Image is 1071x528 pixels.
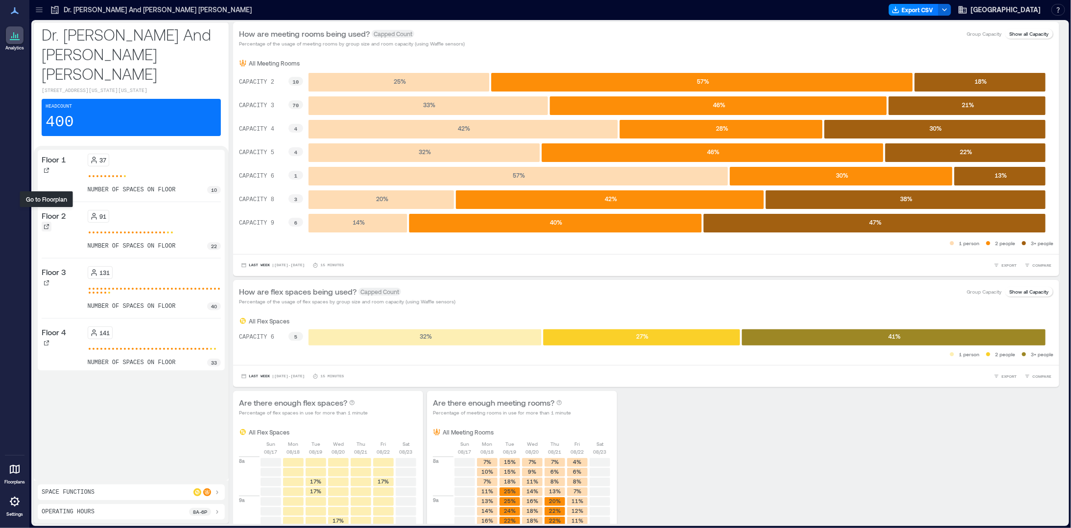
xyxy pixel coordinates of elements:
[551,478,559,484] text: 8%
[353,219,365,226] text: 14 %
[42,154,66,165] p: Floor 1
[1001,262,1017,268] span: EXPORT
[526,517,538,524] text: 18%
[713,101,725,108] text: 46 %
[481,507,493,514] text: 14%
[378,478,389,484] text: 17%
[266,440,275,448] p: Sun
[460,440,469,448] p: Sun
[513,172,525,179] text: 57 %
[930,125,942,132] text: 30 %
[482,440,493,448] p: Mon
[955,2,1044,18] button: [GEOGRAPHIC_DATA]
[433,457,439,465] p: 8a
[249,428,289,436] p: All Flex Spaces
[637,333,649,340] text: 27 %
[6,511,23,517] p: Settings
[528,468,537,475] text: 9%
[549,498,561,504] text: 20%
[211,359,217,367] p: 33
[697,78,709,85] text: 57 %
[1023,371,1053,381] button: COMPARE
[211,186,217,194] p: 10
[333,440,344,448] p: Wed
[549,517,561,524] text: 22%
[2,23,27,54] a: Analytics
[481,517,493,524] text: 16%
[400,448,413,456] p: 08/23
[889,333,901,340] text: 41 %
[381,440,386,448] p: Fri
[967,30,1001,38] p: Group Capacity
[310,478,322,484] text: 17%
[433,409,571,416] p: Percentage of meeting rooms in use for more than 1 minute
[889,4,939,16] button: Export CSV
[46,103,72,111] p: Headcount
[419,148,431,155] text: 32 %
[504,468,516,475] text: 15%
[571,507,583,514] text: 12%
[995,350,1015,358] p: 2 people
[573,468,582,475] text: 6%
[287,448,300,456] p: 08/18
[975,78,987,85] text: 18 %
[320,373,344,379] p: 15 minutes
[239,173,274,180] text: CAPACITY 6
[549,507,561,514] text: 22%
[1032,373,1051,379] span: COMPARE
[504,459,516,465] text: 15%
[239,126,274,133] text: CAPACITY 4
[100,269,110,276] p: 131
[42,488,95,496] p: Space Functions
[551,459,559,465] text: 7%
[1032,262,1051,268] span: COMPARE
[967,288,1001,296] p: Group Capacity
[433,397,554,409] p: Are there enough meeting rooms?
[526,488,538,494] text: 14%
[193,508,207,516] p: 8a - 6p
[995,239,1015,247] p: 2 people
[605,195,617,202] text: 42 %
[1031,350,1053,358] p: 3+ people
[239,102,274,109] text: CAPACITY 3
[481,498,493,504] text: 13%
[504,478,516,484] text: 18%
[504,498,516,504] text: 25%
[403,440,409,448] p: Sat
[571,517,583,524] text: 11%
[42,266,66,278] p: Floor 3
[707,148,719,155] text: 46 %
[1001,373,1017,379] span: EXPORT
[596,440,603,448] p: Sat
[526,448,539,456] p: 08/20
[504,488,516,494] text: 25%
[239,334,274,341] text: CAPACITY 6
[42,24,221,83] p: Dr. [PERSON_NAME] And [PERSON_NAME] [PERSON_NAME]
[394,78,406,85] text: 25 %
[504,517,516,524] text: 22%
[481,468,493,475] text: 10%
[992,371,1019,381] button: EXPORT
[548,448,562,456] p: 08/21
[526,498,538,504] text: 16%
[594,448,607,456] p: 08/23
[355,448,368,456] p: 08/21
[962,101,974,108] text: 21 %
[573,488,581,494] text: 7%
[527,440,538,448] p: Wed
[481,448,494,456] p: 08/18
[526,507,538,514] text: 18%
[483,459,491,465] text: 7%
[100,156,107,164] p: 37
[503,448,517,456] p: 08/19
[995,172,1007,179] text: 13 %
[64,5,252,15] p: Dr. [PERSON_NAME] And [PERSON_NAME] [PERSON_NAME]
[575,440,580,448] p: Fri
[239,28,370,40] p: How are meeting rooms being used?
[376,195,388,202] text: 20 %
[5,45,24,51] p: Analytics
[211,302,217,310] p: 40
[239,298,455,305] p: Percentage of the usage of flex spaces by group size and room capacity (using Waffle sensors)
[239,496,245,504] p: 9a
[571,448,584,456] p: 08/22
